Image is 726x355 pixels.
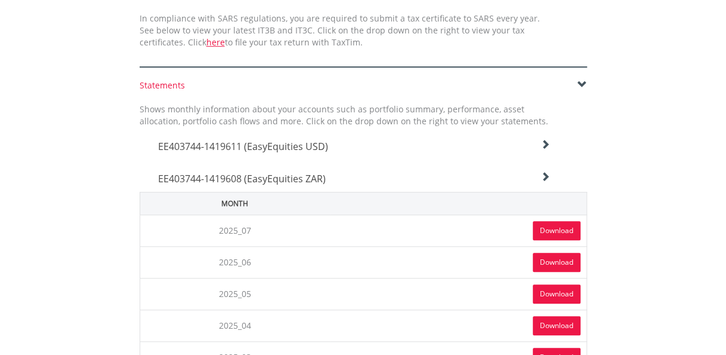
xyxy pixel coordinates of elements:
[188,36,363,48] span: Click to file your tax return with TaxTim.
[533,284,580,304] a: Download
[533,221,580,240] a: Download
[140,310,330,341] td: 2025_04
[158,140,328,153] span: EE403744-1419611 (EasyEquities USD)
[140,246,330,278] td: 2025_06
[140,79,587,91] div: Statements
[533,316,580,335] a: Download
[131,103,557,127] div: Shows monthly information about your accounts such as portfolio summary, performance, asset alloc...
[206,36,225,48] a: here
[158,172,326,185] span: EE403744-1419608 (EasyEquities ZAR)
[140,215,330,246] td: 2025_07
[140,192,330,215] th: Month
[533,253,580,272] a: Download
[140,13,540,48] span: In compliance with SARS regulations, you are required to submit a tax certificate to SARS every y...
[140,278,330,310] td: 2025_05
